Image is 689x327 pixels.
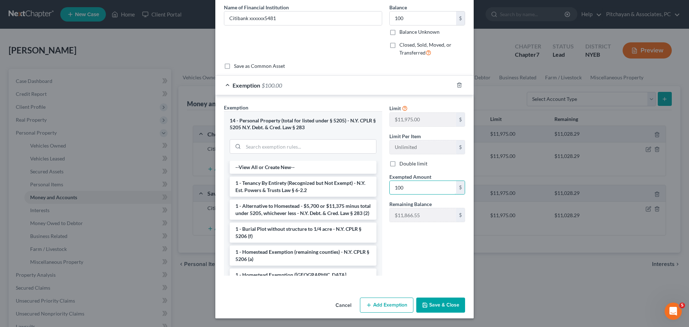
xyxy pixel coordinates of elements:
[665,303,682,320] iframe: Intercom live chat
[399,42,451,56] span: Closed, Sold, Moved, or Transferred
[233,82,260,89] span: Exemption
[389,132,421,140] label: Limit Per Item
[243,140,376,153] input: Search exemption rules...
[360,298,413,313] button: Add Exemption
[230,117,376,131] div: 14 - Personal Property (total for listed under § 5205) - N.Y. CPLR § 5205 N.Y. Debt. & Cred. Law ...
[416,298,465,313] button: Save & Close
[390,113,456,126] input: --
[456,113,465,126] div: $
[399,28,440,36] label: Balance Unknown
[224,4,289,10] span: Name of Financial Institution
[456,140,465,154] div: $
[456,11,465,25] div: $
[389,105,401,111] span: Limit
[234,62,285,70] label: Save as Common Asset
[330,298,357,313] button: Cancel
[389,4,407,11] label: Balance
[389,200,432,208] label: Remaining Balance
[230,246,376,266] li: 1 - Homestead Exemption (remaining counties) - N.Y. CPLR § 5206 (a)
[399,160,427,167] label: Double limit
[390,208,456,222] input: --
[390,181,456,195] input: 0.00
[456,208,465,222] div: $
[389,174,431,180] span: Exempted Amount
[679,303,685,308] span: 5
[230,200,376,220] li: 1 - Alternative to Homestead - $5,700 or $11,375 minus total under 5205, whichever less - N.Y. De...
[230,268,376,303] li: 1 - Homestead Exemption ([GEOGRAPHIC_DATA], [GEOGRAPHIC_DATA], [GEOGRAPHIC_DATA], [GEOGRAPHIC_DAT...
[230,161,376,174] li: --View All or Create New--
[230,223,376,243] li: 1 - Burial Plot without structure to 1/4 acre - N.Y. CPLR § 5206 (f)
[224,11,382,25] input: Enter name...
[456,181,465,195] div: $
[224,104,248,111] span: Exemption
[390,140,456,154] input: --
[390,11,456,25] input: 0.00
[262,82,282,89] span: $100.00
[230,177,376,197] li: 1 - Tenancy By Entirety (Recognized but Not Exempt) - N.Y. Est. Powers & Trusts Law § 6-2.2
